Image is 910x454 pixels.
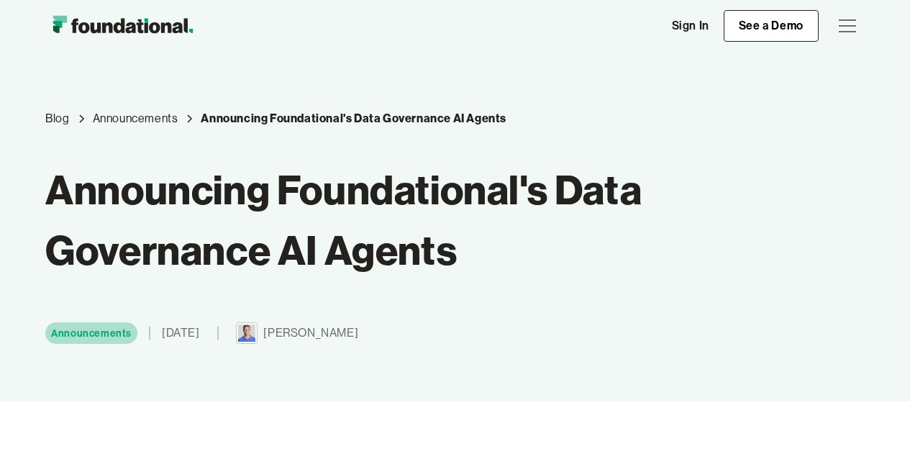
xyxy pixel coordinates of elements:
div: menu [830,9,865,43]
h1: Announcing Foundational's Data Governance AI Agents [45,160,782,281]
div: [PERSON_NAME] [263,324,358,342]
a: Sign In [658,11,724,41]
a: Category [45,322,137,344]
div: Announcements [93,109,178,128]
div: Announcements [51,325,132,341]
img: Foundational Logo [45,12,200,40]
a: See a Demo [724,10,819,42]
a: Category [93,109,178,128]
div: [DATE] [162,324,200,342]
a: Current blog [201,109,506,128]
a: home [45,12,200,40]
a: Blog [45,109,69,128]
div: Announcing Foundational's Data Governance AI Agents [201,109,506,128]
